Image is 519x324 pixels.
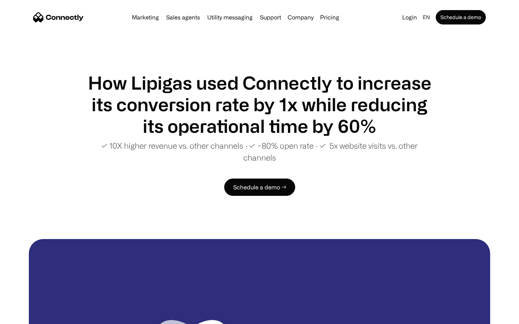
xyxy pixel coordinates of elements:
a: Pricing [317,14,342,20]
a: Schedule a demo [436,10,486,24]
a: Schedule a demo → [224,179,295,196]
div: en [423,12,430,22]
a: Login [399,12,420,22]
p: ✓ 10X higher revenue vs. other channels ∙ ✓ ~80% open rate ∙ ✓ 5x website visits vs. other channels [86,140,432,163]
h1: How Lipigas used Connectly to increase its conversion rate by 1x while reducing its operational t... [86,72,432,137]
ul: Language list [14,311,43,321]
a: Marketing [129,14,162,20]
a: Utility messaging [204,14,256,20]
a: Sales agents [163,14,203,20]
aside: Language selected: English [7,311,43,321]
div: Company [288,12,314,22]
a: Support [257,14,284,20]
